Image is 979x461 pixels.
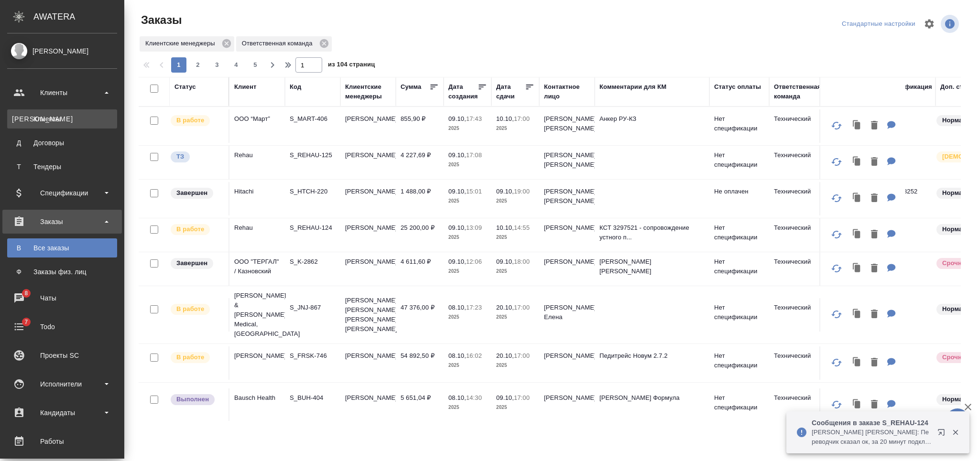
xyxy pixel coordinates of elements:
div: Все заказы [12,243,112,253]
span: 2 [190,60,206,70]
div: Спецификация [885,82,932,92]
p: 09.10, [496,394,514,401]
span: 8 [19,289,33,298]
p: Срочный [942,258,971,268]
td: 855,90 ₽ [396,109,444,143]
p: [PERSON_NAME] [PERSON_NAME]: Переводчик сказал ок, за 20 минут подключится [812,428,931,447]
button: Обновить [825,393,848,416]
td: [PERSON_NAME] [340,182,396,215]
p: ООО "ТЕРГАЛ" / Казновский [234,257,280,276]
button: Клонировать [848,116,866,136]
div: Выставляет КМ при направлении счета или после выполнения всех работ/сдачи заказа клиенту. Окончат... [170,257,224,270]
p: Rehau [234,223,280,233]
td: Технический [769,146,825,179]
p: [PERSON_NAME] & [PERSON_NAME] Medical, [GEOGRAPHIC_DATA] [234,291,280,339]
p: [PERSON_NAME] [PERSON_NAME] [599,257,705,276]
div: Код [290,82,301,92]
p: КСТ 3297521 - сопровождение устного п... [599,223,705,242]
p: 13:09 [466,224,482,231]
p: 10.10, [496,115,514,122]
div: Выставляет ПМ после принятия заказа от КМа [170,303,224,316]
p: 2025 [496,403,534,412]
div: AWATERA [33,7,124,26]
td: [PERSON_NAME] [539,388,595,422]
p: Bausch Health [234,393,280,403]
button: Удалить [866,305,882,324]
button: Для КМ: Анти Ангин Формула [882,395,901,415]
button: Обновить [825,114,848,137]
span: из 104 страниц [328,59,375,73]
div: Ответственная команда [774,82,821,101]
p: В работе [176,304,204,314]
td: OTP-13252 [880,182,935,215]
p: 16:02 [466,352,482,359]
p: 09.10, [448,224,466,231]
p: ООО “Март” [234,114,280,124]
td: Нет спецификации [709,109,769,143]
div: Заказы [7,214,117,229]
p: 09.10, [496,188,514,195]
button: Обновить [825,257,848,280]
div: Договоры [12,138,112,148]
td: 5 651,04 ₽ [396,388,444,422]
p: 14:55 [514,224,530,231]
p: 08.10, [448,304,466,311]
td: 25 200,00 ₽ [396,218,444,252]
button: 🙏 [946,408,969,432]
p: 09.10, [448,115,466,122]
p: 20.10, [496,352,514,359]
p: 2025 [448,361,487,370]
button: Удалить [866,395,882,415]
div: Статус [174,82,196,92]
a: ТТендеры [7,157,117,176]
td: [PERSON_NAME] Елена [539,298,595,332]
p: Завершен [176,258,207,268]
td: [PERSON_NAME] [340,388,396,422]
p: 12:06 [466,258,482,265]
p: Rehau [234,150,280,160]
td: [PERSON_NAME] [340,346,396,380]
button: Удалить [866,152,882,172]
td: Технический [769,109,825,143]
p: S_MART-406 [290,114,336,124]
p: Сообщения в заказе S_REHAU-124 [812,418,931,428]
div: Выставляет ПМ после принятия заказа от КМа [170,223,224,236]
p: 17:23 [466,304,482,311]
button: Удалить [866,225,882,245]
button: Для КМ: Педитрейс Новум 2.7.2 [882,353,901,373]
td: [PERSON_NAME] [340,146,396,179]
p: 18:00 [514,258,530,265]
td: Технический [769,388,825,422]
p: 19:00 [514,188,530,195]
span: 3 [209,60,225,70]
td: [PERSON_NAME] [PERSON_NAME], [PERSON_NAME] [PERSON_NAME] [340,291,396,339]
button: Обновить [825,187,848,210]
button: Обновить [825,303,848,326]
td: [PERSON_NAME] [340,109,396,143]
a: Проекты SC [2,343,122,367]
p: Педитрейс Новум 2.7.2 [599,351,705,361]
p: 2025 [448,124,487,133]
td: Технический [769,252,825,286]
a: ФЗаказы физ. лиц [7,262,117,281]
td: Нет спецификации [709,388,769,422]
td: Не оплачен [709,182,769,215]
td: 47 376,00 ₽ [396,298,444,332]
a: ДДоговоры [7,133,117,152]
p: [PERSON_NAME] Формула [599,393,705,403]
p: 2025 [448,403,487,412]
button: Для КМ: Булаев Олег [882,259,901,279]
div: Исполнители [7,377,117,391]
button: Клонировать [848,189,866,208]
button: Обновить [825,223,848,246]
button: Клонировать [848,259,866,279]
p: 2025 [496,233,534,242]
p: 2025 [496,124,534,133]
button: Обновить [825,150,848,173]
button: Клонировать [848,305,866,324]
td: [PERSON_NAME] [PERSON_NAME] [539,146,595,179]
button: Клонировать [848,395,866,415]
p: 08.10, [448,352,466,359]
button: 5 [248,57,263,73]
button: 2 [190,57,206,73]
